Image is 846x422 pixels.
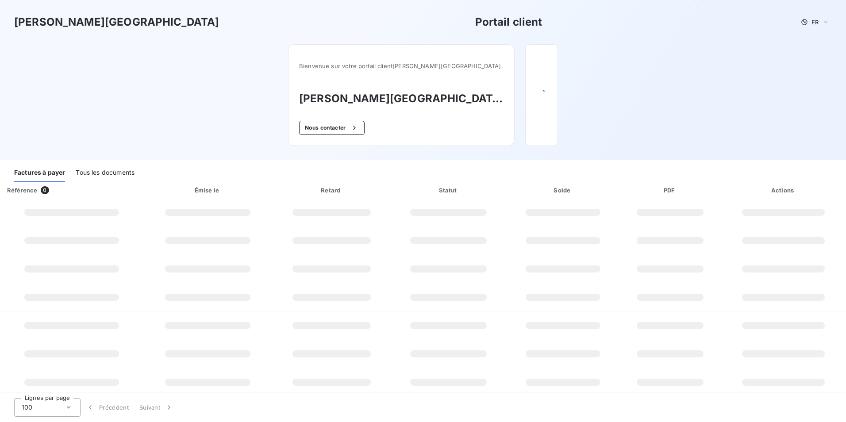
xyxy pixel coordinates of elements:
h3: Portail client [475,14,542,30]
div: Retard [274,186,389,195]
div: Factures à payer [14,164,65,182]
div: Tous les documents [76,164,135,182]
div: Solde [508,186,618,195]
div: Statut [392,186,505,195]
span: 100 [22,403,32,412]
div: PDF [621,186,719,195]
button: Précédent [81,398,134,417]
button: Nous contacter [299,121,365,135]
div: Actions [723,186,844,195]
button: Suivant [134,398,179,417]
h3: [PERSON_NAME][GEOGRAPHIC_DATA] [14,14,219,30]
h3: [PERSON_NAME][GEOGRAPHIC_DATA] [299,91,504,107]
span: FR [811,19,819,26]
div: Émise le [145,186,271,195]
span: Bienvenue sur votre portail client [PERSON_NAME][GEOGRAPHIC_DATA] . [299,62,504,69]
span: 0 [41,186,49,194]
div: Référence [7,187,37,194]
